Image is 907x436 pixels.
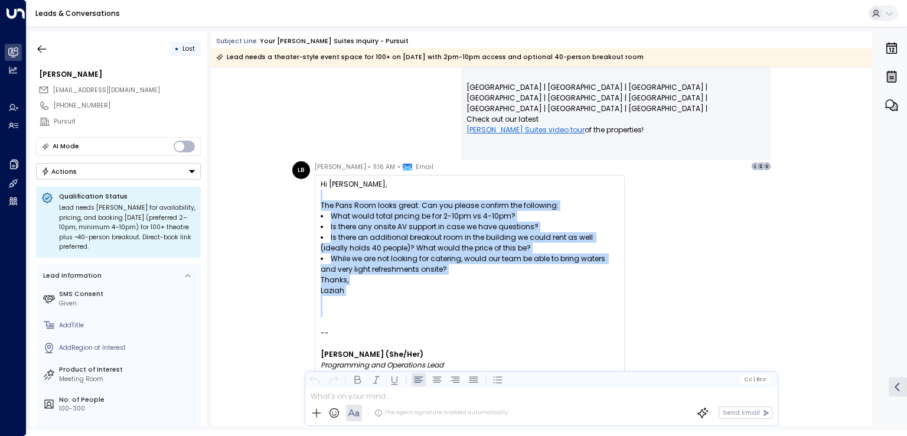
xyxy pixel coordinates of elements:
div: • [175,41,179,57]
li: Is there any onsite AV support in case we have questions? [321,222,619,232]
a: Leads & Conversations [35,8,120,18]
div: Lead needs [PERSON_NAME] for availability, pricing, and booking [DATE] (preferred 2–10pm, minimum... [59,203,195,252]
div: Lead needs a theater-style event space for 100+ on [DATE] with 2pm-10pm access and optional 40-pe... [216,51,644,63]
div: The agent signature is added automatically [374,409,508,417]
div: Hi [PERSON_NAME], [321,179,619,296]
span: Lost [182,44,195,53]
label: Product of Interest [59,365,197,375]
li: Is there an additional breakout room in the building we could rent as well (ideally holds 40 peop... [321,232,619,253]
label: SMS Consent [59,289,197,299]
b: [PERSON_NAME] (She/Her) [321,349,423,359]
span: -- [321,328,619,339]
span: Cc Bcc [744,376,766,382]
i: Programming and Operations Lead [321,360,443,370]
div: Button group with a nested menu [36,163,201,180]
div: AddTitle [59,321,197,330]
a: [PERSON_NAME] Suites video tour [466,125,585,135]
button: Undo [308,372,322,386]
span: Laziah@pursuit.org [53,86,160,95]
span: • [368,161,371,173]
p: [GEOGRAPHIC_DATA] | [GEOGRAPHIC_DATA] | [GEOGRAPHIC_DATA] | [GEOGRAPHIC_DATA] | [GEOGRAPHIC_DATA]... [466,71,766,135]
div: LB [292,161,310,179]
button: Cc|Bcc [740,375,770,383]
span: 11:16 AM [373,161,395,173]
div: The Paris Room looks great. Can you please confirm the following: [321,200,619,211]
div: Laziah [321,285,619,296]
div: [PHONE_NUMBER] [54,101,201,110]
div: Pursuit [54,117,201,126]
span: • [397,161,400,173]
div: Thanks, [321,275,619,285]
div: 100-300 [59,404,197,414]
li: What would total pricing be for 2-10pm vs 4-10pm? [321,211,619,222]
div: AI Mode [53,141,79,152]
span: Subject Line: [216,37,259,45]
span: Email [416,161,433,173]
label: No. of People [59,395,197,405]
button: Actions [36,163,201,180]
span: | [753,376,755,382]
div: Lead Information [40,271,102,281]
div: [PERSON_NAME] [39,69,201,80]
div: Actions [41,167,77,175]
div: Your [PERSON_NAME] Suites Inquiry - Pursuit [260,37,409,46]
span: [EMAIL_ADDRESS][DOMAIN_NAME] [53,86,160,95]
span: [PERSON_NAME] [315,161,366,173]
div: Meeting Room [59,375,197,384]
button: Redo [326,372,340,386]
li: While we are not looking for catering, would our team be able to bring waters and very light refr... [321,253,619,275]
div: Given [59,299,197,308]
div: AddRegion of Interest [59,343,197,353]
p: Qualification Status [59,192,195,201]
